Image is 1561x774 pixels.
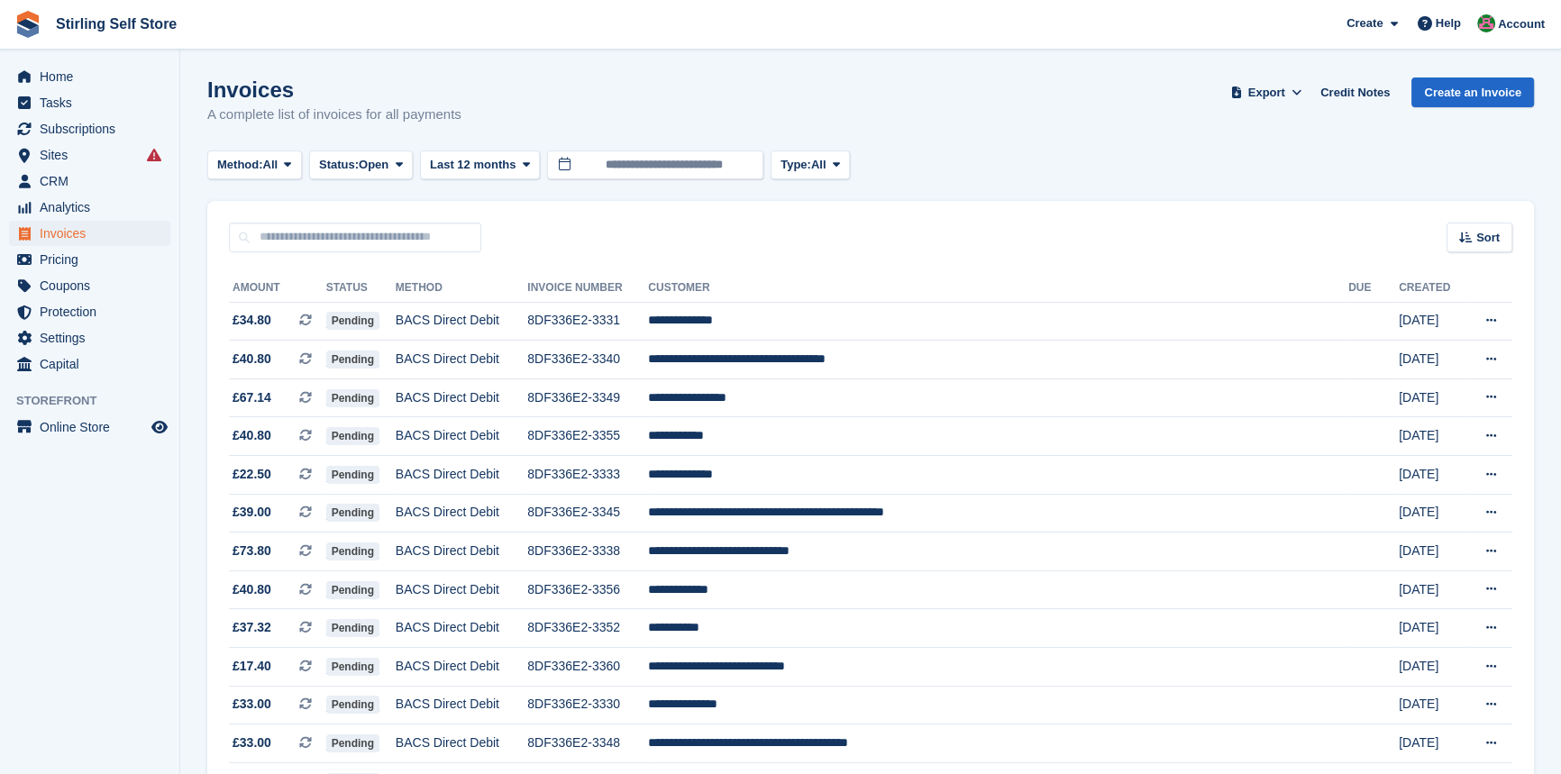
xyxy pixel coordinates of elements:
td: [DATE] [1399,609,1465,648]
a: menu [9,64,170,89]
td: BACS Direct Debit [396,378,527,417]
th: Status [326,274,396,303]
td: BACS Direct Debit [396,686,527,724]
a: menu [9,116,170,141]
span: Online Store [40,414,148,440]
td: BACS Direct Debit [396,302,527,341]
span: £73.80 [233,542,271,560]
span: £40.80 [233,580,271,599]
td: [DATE] [1399,686,1465,724]
span: All [263,156,278,174]
a: menu [9,299,170,324]
th: Customer [648,274,1348,303]
a: Preview store [149,416,170,438]
a: menu [9,195,170,220]
span: £67.14 [233,388,271,407]
td: [DATE] [1399,724,1465,763]
th: Created [1399,274,1465,303]
span: £40.80 [233,426,271,445]
td: [DATE] [1399,378,1465,417]
td: 8DF336E2-3356 [527,570,648,609]
span: £33.00 [233,695,271,714]
span: £37.32 [233,618,271,637]
span: Home [40,64,148,89]
span: Help [1436,14,1461,32]
span: Sort [1476,229,1500,247]
span: Pending [326,389,379,407]
span: Invoices [40,221,148,246]
span: Pricing [40,247,148,272]
span: Pending [326,581,379,599]
td: 8DF336E2-3330 [527,686,648,724]
td: 8DF336E2-3355 [527,417,648,456]
span: Capital [40,351,148,377]
span: £39.00 [233,503,271,522]
span: Last 12 months [430,156,516,174]
td: 8DF336E2-3348 [527,724,648,763]
td: 8DF336E2-3349 [527,378,648,417]
span: Status: [319,156,359,174]
td: [DATE] [1399,456,1465,495]
a: menu [9,325,170,351]
span: Protection [40,299,148,324]
span: All [811,156,826,174]
a: menu [9,273,170,298]
td: BACS Direct Debit [396,648,527,687]
span: Pending [326,658,379,676]
button: Last 12 months [420,150,540,180]
span: Pending [326,351,379,369]
th: Invoice Number [527,274,648,303]
th: Amount [229,274,326,303]
th: Method [396,274,527,303]
span: Tasks [40,90,148,115]
a: menu [9,247,170,272]
span: Pending [326,696,379,714]
td: 8DF336E2-3338 [527,533,648,571]
a: menu [9,221,170,246]
td: [DATE] [1399,341,1465,379]
span: Pending [326,312,379,330]
a: menu [9,142,170,168]
span: Sites [40,142,148,168]
td: 8DF336E2-3345 [527,494,648,533]
button: Type: All [771,150,850,180]
span: £33.00 [233,733,271,752]
span: Subscriptions [40,116,148,141]
td: BACS Direct Debit [396,341,527,379]
span: Pending [326,466,379,484]
td: 8DF336E2-3331 [527,302,648,341]
td: 8DF336E2-3360 [527,648,648,687]
img: Lucy [1477,14,1495,32]
td: [DATE] [1399,417,1465,456]
td: BACS Direct Debit [396,417,527,456]
span: Method: [217,156,263,174]
td: BACS Direct Debit [396,570,527,609]
td: 8DF336E2-3340 [527,341,648,379]
a: menu [9,414,170,440]
span: Pending [326,504,379,522]
td: 8DF336E2-3333 [527,456,648,495]
img: stora-icon-8386f47178a22dfd0bd8f6a31ec36ba5ce8667c1dd55bd0f319d3a0aa187defe.svg [14,11,41,38]
span: Pending [326,619,379,637]
th: Due [1348,274,1399,303]
span: Pending [326,734,379,752]
a: menu [9,351,170,377]
span: £40.80 [233,350,271,369]
span: Coupons [40,273,148,298]
span: £17.40 [233,657,271,676]
span: Type: [780,156,811,174]
span: Pending [326,427,379,445]
span: Export [1248,84,1285,102]
td: BACS Direct Debit [396,456,527,495]
td: [DATE] [1399,533,1465,571]
a: menu [9,168,170,194]
span: Analytics [40,195,148,220]
td: BACS Direct Debit [396,724,527,763]
p: A complete list of invoices for all payments [207,105,461,125]
td: [DATE] [1399,648,1465,687]
i: Smart entry sync failures have occurred [147,148,161,162]
span: £22.50 [233,465,271,484]
td: BACS Direct Debit [396,494,527,533]
button: Status: Open [309,150,413,180]
td: BACS Direct Debit [396,609,527,648]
